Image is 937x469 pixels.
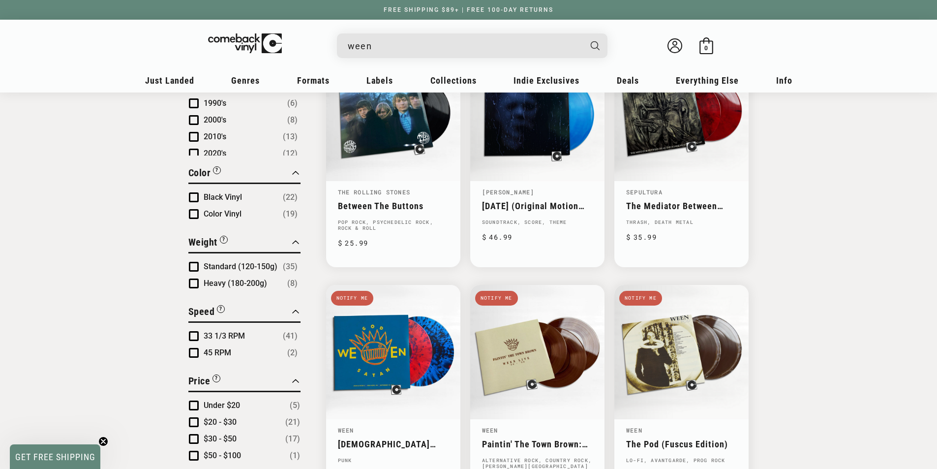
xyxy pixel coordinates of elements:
span: $30 - $50 [204,434,237,443]
span: Color Vinyl [204,209,242,219]
span: Just Landed [145,75,194,86]
span: Info [776,75,792,86]
span: Number of products: (17) [285,433,300,445]
span: 45 RPM [204,348,231,357]
span: Price [188,375,211,387]
span: GET FREE SHIPPING [15,452,95,462]
span: Number of products: (8) [287,278,298,289]
span: Everything Else [676,75,739,86]
a: Ween [482,426,498,434]
span: Labels [366,75,393,86]
span: 2000's [204,115,226,125]
a: The Rolling Stones [338,188,411,196]
a: Sepultura [626,188,663,196]
span: Number of products: (21) [285,416,300,428]
a: The Pod (Fuscus Edition) [626,439,737,449]
button: Close teaser [98,437,108,446]
span: Number of products: (6) [287,97,298,109]
span: Number of products: (41) [283,330,298,342]
span: Weight [188,236,217,248]
button: Filter by Color [188,165,221,183]
span: Number of products: (8) [287,114,298,126]
span: Black Vinyl [204,192,242,202]
span: 2020's [204,149,226,158]
span: Number of products: (12) [283,148,298,159]
span: Indie Exclusives [514,75,579,86]
input: When autocomplete results are available use up and down arrows to review and enter to select [348,36,581,56]
span: Number of products: (22) [283,191,298,203]
a: Ween [338,426,354,434]
button: Filter by Speed [188,304,225,321]
span: 2010's [204,132,226,141]
span: Under $20 [204,401,240,410]
span: $50 - $100 [204,451,241,460]
span: Number of products: (35) [283,261,298,273]
a: The Mediator Between Head And Hands Must Be The Heart [626,201,737,211]
a: [DATE] (Original Motion Picture Soundtrack) [482,201,593,211]
a: [DEMOGRAPHIC_DATA] Ween [DEMOGRAPHIC_DATA]: Live [338,439,449,449]
span: Genres [231,75,260,86]
a: Paintin' The Town Brown: Ween Live '90-'98 [482,439,593,449]
span: Heavy (180-200g) [204,279,267,288]
a: FREE SHIPPING $89+ | FREE 100-DAY RETURNS [374,6,563,13]
span: 0 [704,44,708,52]
button: Filter by Price [188,374,221,391]
span: 33 1/3 RPM [204,331,245,341]
button: Filter by Weight [188,235,228,252]
button: Search [582,33,608,58]
a: [PERSON_NAME] [482,188,535,196]
span: Number of products: (13) [283,131,298,143]
span: Color [188,167,211,179]
span: Deals [617,75,639,86]
div: GET FREE SHIPPINGClose teaser [10,444,100,469]
span: Speed [188,306,215,317]
a: Ween [626,426,642,434]
span: Number of products: (19) [283,208,298,220]
a: Between The Buttons [338,201,449,211]
span: $20 - $30 [204,417,237,427]
span: Number of products: (1) [290,450,300,462]
span: Collections [430,75,477,86]
span: Number of products: (2) [287,347,298,359]
span: Formats [297,75,330,86]
span: Number of products: (5) [290,400,300,411]
div: Search [337,33,607,58]
span: 1990's [204,98,226,108]
span: Standard (120-150g) [204,262,277,271]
